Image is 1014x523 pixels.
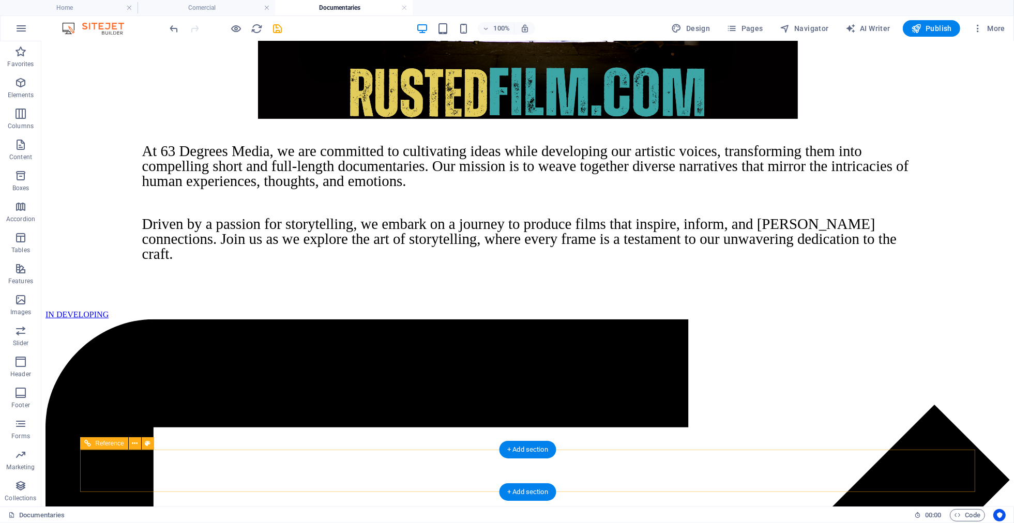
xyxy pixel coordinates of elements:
[993,509,1006,521] button: Usercentrics
[950,509,985,521] button: Code
[13,339,29,347] p: Slider
[95,440,124,447] span: Reference
[275,2,413,13] h4: Documentaries
[59,22,137,35] img: Editor Logo
[251,23,263,35] i: Reload page
[722,20,767,37] button: Pages
[251,22,263,35] button: reload
[138,2,275,13] h4: Comercial
[841,20,895,37] button: AI Writer
[272,23,284,35] i: Save (Ctrl+S)
[914,509,942,521] h6: Session time
[932,511,934,519] span: :
[9,153,32,161] p: Content
[169,23,180,35] i: Undo: Move elements (Ctrl+Z)
[10,308,32,316] p: Images
[776,20,833,37] button: Navigator
[727,23,763,34] span: Pages
[8,509,65,521] a: Click to cancel selection. Double-click to open Pages
[478,22,514,35] button: 100%
[903,20,960,37] button: Publish
[845,23,890,34] span: AI Writer
[973,23,1005,34] span: More
[10,370,31,378] p: Header
[11,432,30,440] p: Forms
[11,246,30,254] p: Tables
[493,22,510,35] h6: 100%
[271,22,284,35] button: save
[6,215,35,223] p: Accordion
[499,483,556,501] div: + Add section
[8,122,34,130] p: Columns
[911,23,952,34] span: Publish
[780,23,829,34] span: Navigator
[230,22,243,35] button: Click here to leave preview mode and continue editing
[672,23,710,34] span: Design
[12,184,29,192] p: Boxes
[8,91,34,99] p: Elements
[499,441,556,458] div: + Add section
[7,60,34,68] p: Favorites
[925,509,941,521] span: 00 00
[955,509,980,521] span: Code
[11,401,30,409] p: Footer
[168,22,180,35] button: undo
[520,24,529,33] i: On resize automatically adjust zoom level to fit chosen device.
[5,494,36,502] p: Collections
[668,20,715,37] div: Design (Ctrl+Alt+Y)
[8,277,33,285] p: Features
[668,20,715,37] button: Design
[968,20,1009,37] button: More
[6,463,35,471] p: Marketing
